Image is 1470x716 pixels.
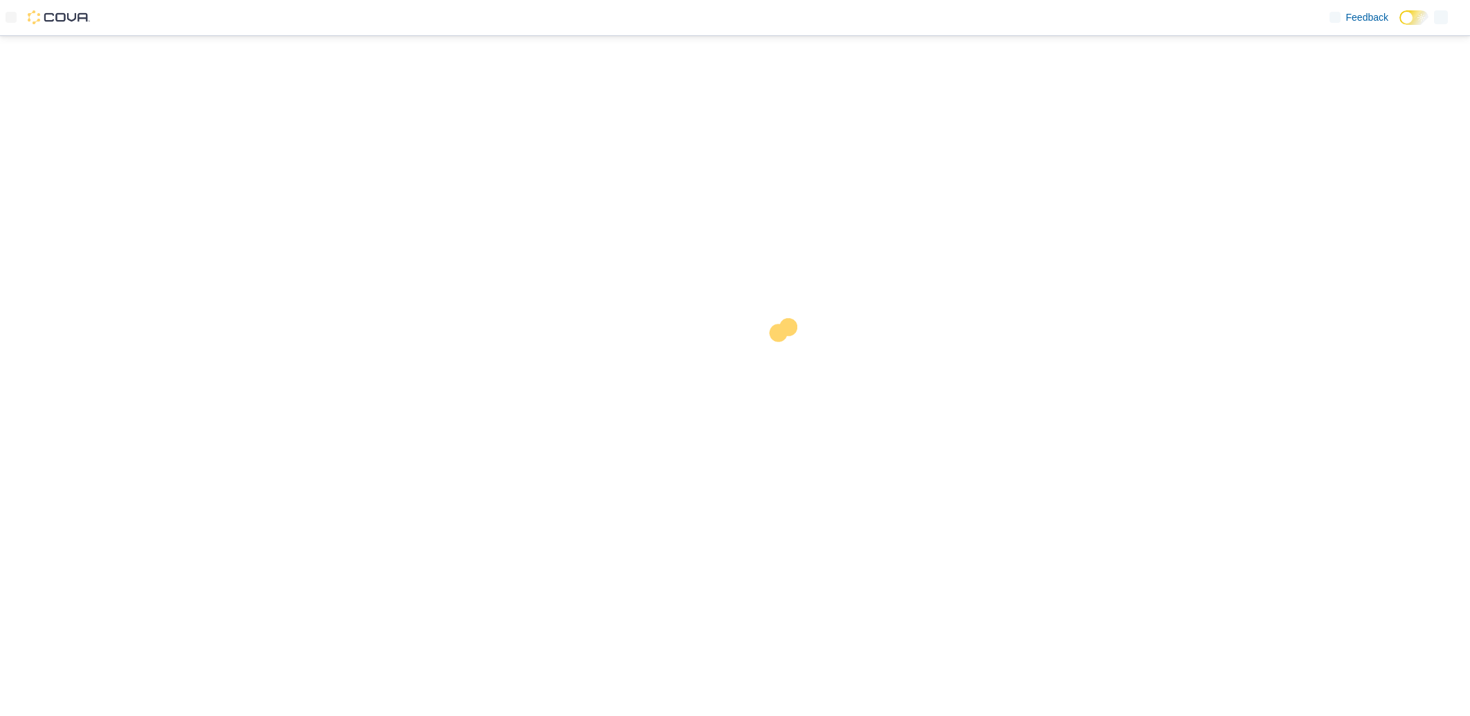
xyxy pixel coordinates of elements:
span: Feedback [1346,10,1388,24]
img: cova-loader [735,308,839,412]
a: Feedback [1324,3,1394,31]
img: Cova [28,10,90,24]
input: Dark Mode [1399,10,1428,25]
